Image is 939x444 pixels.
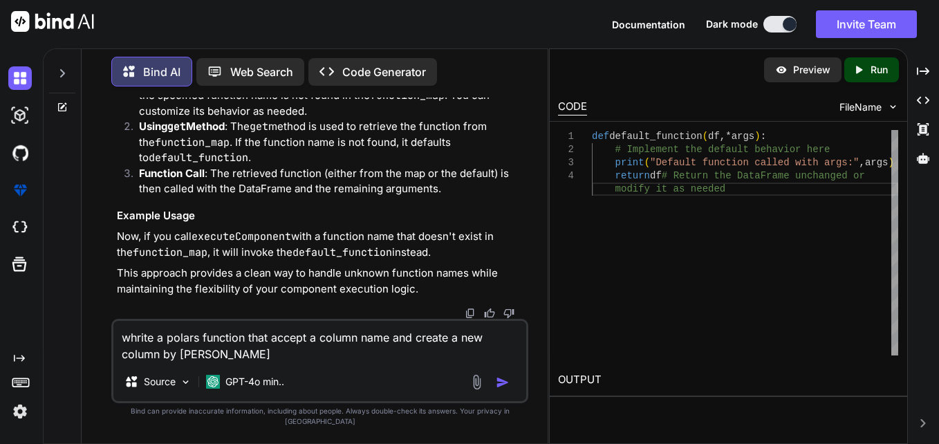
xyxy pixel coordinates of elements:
[703,131,708,142] span: (
[887,101,899,113] img: chevron down
[755,131,761,142] span: )
[592,131,609,142] span: def
[139,166,526,197] p: : The retrieved function (either from the map or the default) is then called with the DataFrame a...
[558,99,587,115] div: CODE
[111,406,528,427] p: Bind can provide inaccurate information, including about people. Always double-check its answers....
[8,178,32,202] img: premium
[615,183,726,194] span: modify it as needed
[726,131,755,142] span: *args
[155,136,230,149] code: function_map
[8,216,32,239] img: cloudideIcon
[465,308,476,319] img: copy
[615,144,830,155] span: # Implement the default behavior here
[8,141,32,165] img: githubDark
[558,156,574,169] div: 3
[469,374,485,390] img: attachment
[139,119,526,166] p: : The method is used to retrieve the function from the . If the function name is not found, it de...
[113,321,526,362] textarea: whrite a polars function that accept a column name and create a new column by [PERSON_NAME]
[775,64,788,76] img: preview
[558,169,574,183] div: 4
[839,100,882,114] span: FileName
[612,17,685,32] button: Documentation
[662,170,865,181] span: # Return the DataFrame unchanged or
[865,157,889,168] span: args
[8,104,32,127] img: darkAi-studio
[615,157,644,168] span: print
[503,308,514,319] img: dislike
[793,63,830,77] p: Preview
[11,11,94,32] img: Bind AI
[706,17,758,31] span: Dark mode
[871,63,888,77] p: Run
[484,308,495,319] img: like
[859,157,865,168] span: ,
[761,131,766,142] span: :
[816,10,917,38] button: Invite Team
[650,170,662,181] span: df
[558,143,574,156] div: 2
[139,167,205,180] strong: Function Call
[149,151,248,165] code: default_function
[225,375,284,389] p: GPT-4o min..
[550,364,907,396] h2: OUTPUT
[8,400,32,423] img: settings
[610,131,703,142] span: default_function
[117,229,526,260] p: Now, if you call with a function name that doesn't exist in the , it will invoke the instead.
[8,66,32,90] img: darkChat
[615,170,650,181] span: return
[292,246,392,259] code: default_function
[250,120,268,133] code: get
[192,230,291,243] code: executeComponent
[612,19,685,30] span: Documentation
[180,376,192,388] img: Pick Models
[144,375,176,389] p: Source
[230,64,293,80] p: Web Search
[117,208,526,224] h3: Example Usage
[117,266,526,297] p: This approach provides a clean way to handle unknown function names while maintaining the flexibi...
[133,246,207,259] code: function_map
[143,64,180,80] p: Bind AI
[889,157,894,168] span: )
[708,131,720,142] span: df
[650,157,859,168] span: "Default function called with args:"
[342,64,426,80] p: Code Generator
[496,376,510,389] img: icon
[206,375,220,389] img: GPT-4o mini
[167,120,186,133] code: get
[139,120,225,133] strong: Using Method
[720,131,725,142] span: ,
[644,157,650,168] span: (
[558,130,574,143] div: 1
